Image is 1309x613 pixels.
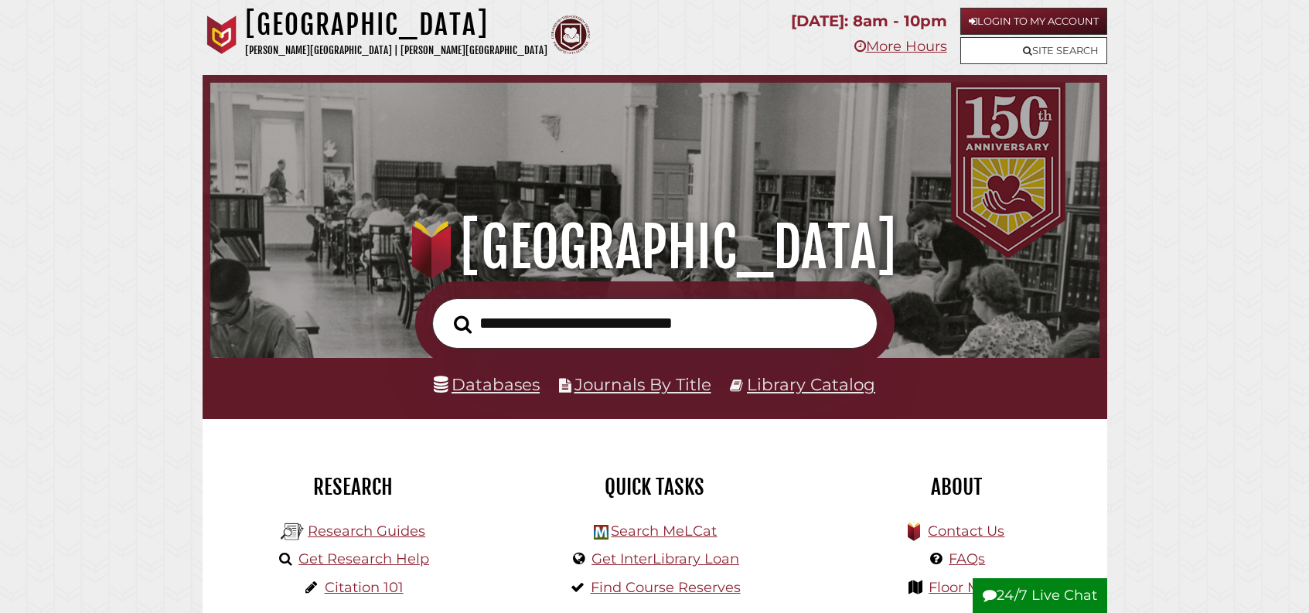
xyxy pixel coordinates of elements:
a: FAQs [949,550,985,567]
a: Floor Maps [929,579,1005,596]
a: Find Course Reserves [591,579,741,596]
a: Contact Us [928,523,1004,540]
img: Hekman Library Logo [594,525,608,540]
a: Get InterLibrary Loan [591,550,739,567]
p: [DATE]: 8am - 10pm [791,8,947,35]
a: Research Guides [308,523,425,540]
a: Databases [434,374,540,394]
img: Calvin University [203,15,241,54]
p: [PERSON_NAME][GEOGRAPHIC_DATA] | [PERSON_NAME][GEOGRAPHIC_DATA] [245,42,547,60]
h2: Quick Tasks [516,474,794,500]
i: Search [454,315,472,334]
h2: About [817,474,1096,500]
a: Get Research Help [298,550,429,567]
h1: [GEOGRAPHIC_DATA] [245,8,547,42]
a: Citation 101 [325,579,404,596]
a: Library Catalog [747,374,875,394]
a: More Hours [854,38,947,55]
img: Calvin Theological Seminary [551,15,590,54]
button: Search [446,311,479,339]
a: Site Search [960,37,1107,64]
h2: Research [214,474,493,500]
img: Hekman Library Logo [281,520,304,543]
h1: [GEOGRAPHIC_DATA] [230,213,1079,281]
a: Journals By Title [574,374,711,394]
a: Search MeLCat [611,523,717,540]
a: Login to My Account [960,8,1107,35]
